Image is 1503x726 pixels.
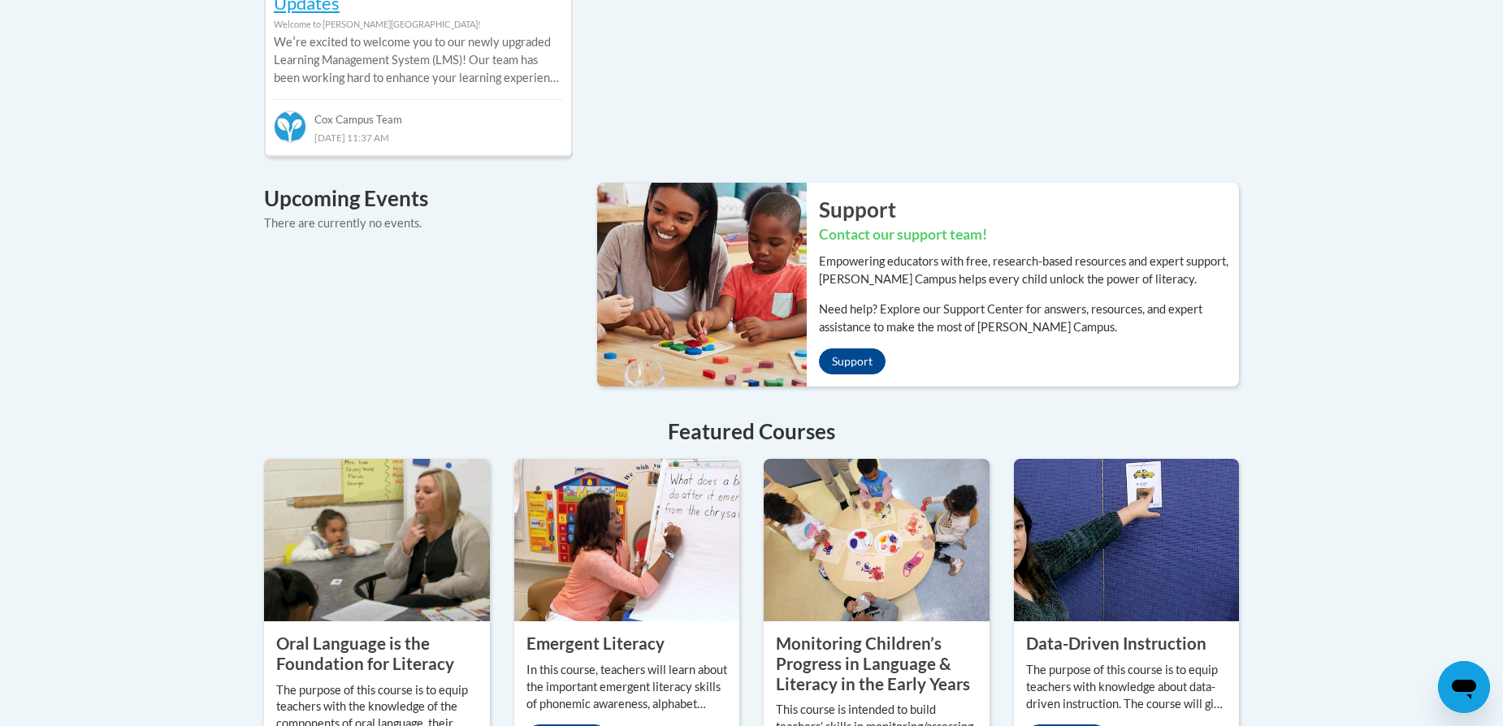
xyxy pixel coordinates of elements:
img: Monitoring Children’s Progress in Language & Literacy in the Early Years [764,459,990,621]
h4: Featured Courses [264,416,1239,447]
div: Cox Campus Team [274,99,563,128]
p: The purpose of this course is to equip teachers with knowledge about data-driven instruction. The... [1026,662,1228,713]
h4: Upcoming Events [264,183,573,214]
p: In this course, teachers will learn about the important emergent literacy skills of phonemic awar... [526,662,728,713]
div: Welcome to [PERSON_NAME][GEOGRAPHIC_DATA]! [274,15,563,33]
property: Emergent Literacy [526,633,665,653]
img: Cox Campus Team [274,110,306,143]
span: There are currently no events. [264,216,422,230]
property: Data-Driven Instruction [1026,633,1206,653]
h2: Support [819,195,1239,224]
p: Weʹre excited to welcome you to our newly upgraded Learning Management System (LMS)! Our team has... [274,33,563,87]
property: Monitoring Children’s Progress in Language & Literacy in the Early Years [776,633,970,693]
property: Oral Language is the Foundation for Literacy [276,633,454,673]
img: Data-Driven Instruction [1014,459,1240,621]
iframe: Button to launch messaging window [1438,661,1490,713]
img: Oral Language is the Foundation for Literacy [264,459,490,621]
img: ... [585,183,807,386]
img: Emergent Literacy [514,459,740,621]
p: Need help? Explore our Support Center for answers, resources, and expert assistance to make the m... [819,300,1239,336]
h3: Contact our support team! [819,225,1239,245]
div: [DATE] 11:37 AM [274,128,563,146]
p: Empowering educators with free, research-based resources and expert support, [PERSON_NAME] Campus... [819,253,1239,288]
a: Support [819,348,886,374]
